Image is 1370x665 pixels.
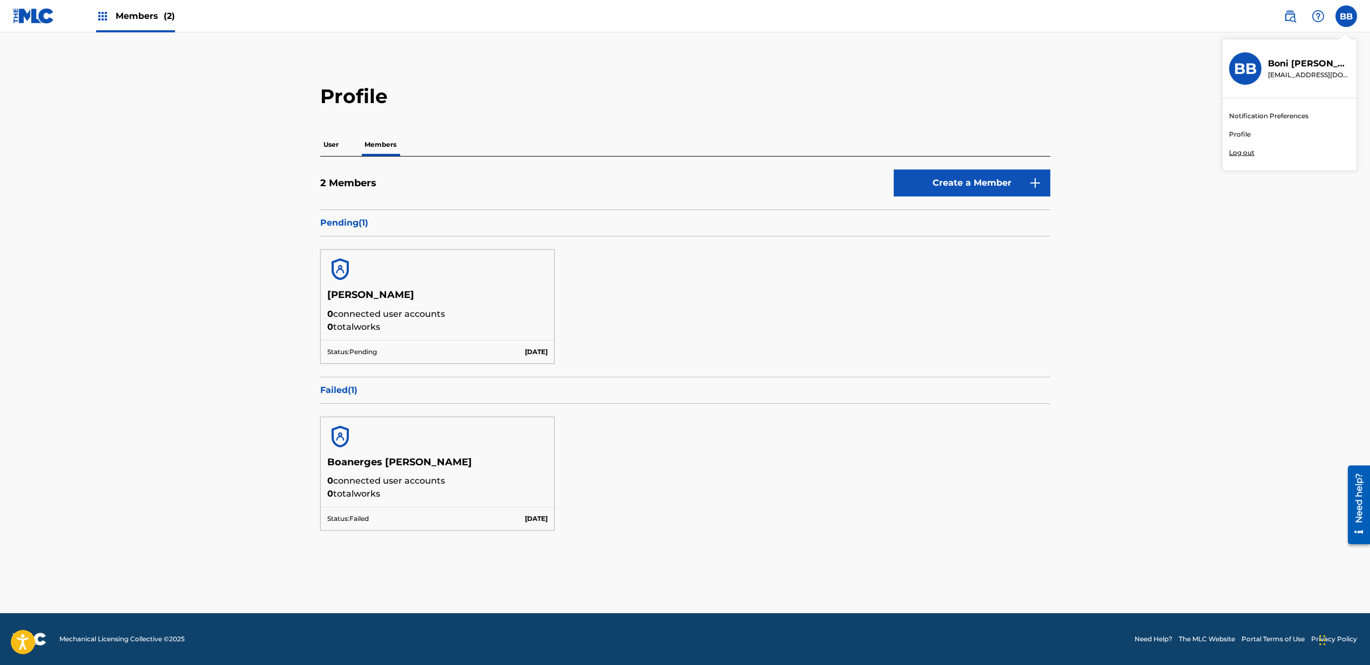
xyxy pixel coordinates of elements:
div: Drag [1319,624,1326,656]
span: 0 [327,476,333,486]
a: Notification Preferences [1229,111,1308,121]
span: BB [1340,10,1353,23]
span: (2) [164,11,175,21]
a: Need Help? [1135,634,1172,644]
h5: 2 Members [320,177,376,189]
div: User Menu [1335,5,1357,27]
span: 0 [327,488,333,499]
h5: Boanerges [PERSON_NAME] [327,456,548,475]
a: Privacy Policy [1311,634,1357,644]
img: account [327,256,353,282]
h5: [PERSON_NAME] [327,289,548,308]
div: Help [1307,5,1329,27]
a: Public Search [1279,5,1301,27]
iframe: Chat Widget [1316,613,1370,665]
img: logo [13,633,46,646]
a: The MLC Website [1179,634,1235,644]
p: Failed ( 1 ) [320,384,1050,397]
iframe: Resource Center [1340,460,1370,549]
p: Members [361,133,400,156]
a: Profile [1229,130,1251,139]
h3: BB [1234,59,1257,78]
h2: Profile [320,84,1050,108]
p: User [320,133,342,156]
p: [DATE] [525,514,548,524]
p: total works [327,321,548,334]
p: total works [327,487,548,500]
p: root@bonibruno.com [1268,70,1350,80]
p: Log out [1229,148,1254,158]
p: Status: Failed [327,514,369,524]
p: Pending ( 1 ) [320,216,1050,229]
p: connected user accounts [327,308,548,321]
p: Boni Bruno [1268,57,1350,70]
span: Mechanical Licensing Collective © 2025 [59,634,185,644]
a: Portal Terms of Use [1241,634,1305,644]
p: [DATE] [525,347,548,357]
span: Members [116,10,175,22]
img: help [1312,10,1325,23]
span: 0 [327,322,333,332]
a: Create a Member [894,169,1050,196]
img: account [327,424,353,450]
span: 0 [327,309,333,319]
img: MLC Logo [13,8,55,24]
img: search [1284,10,1297,23]
p: Status: Pending [327,347,377,357]
img: 9d2ae6d4665cec9f34b9.svg [1029,177,1042,189]
img: Top Rightsholders [96,10,109,23]
p: connected user accounts [327,474,548,487]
